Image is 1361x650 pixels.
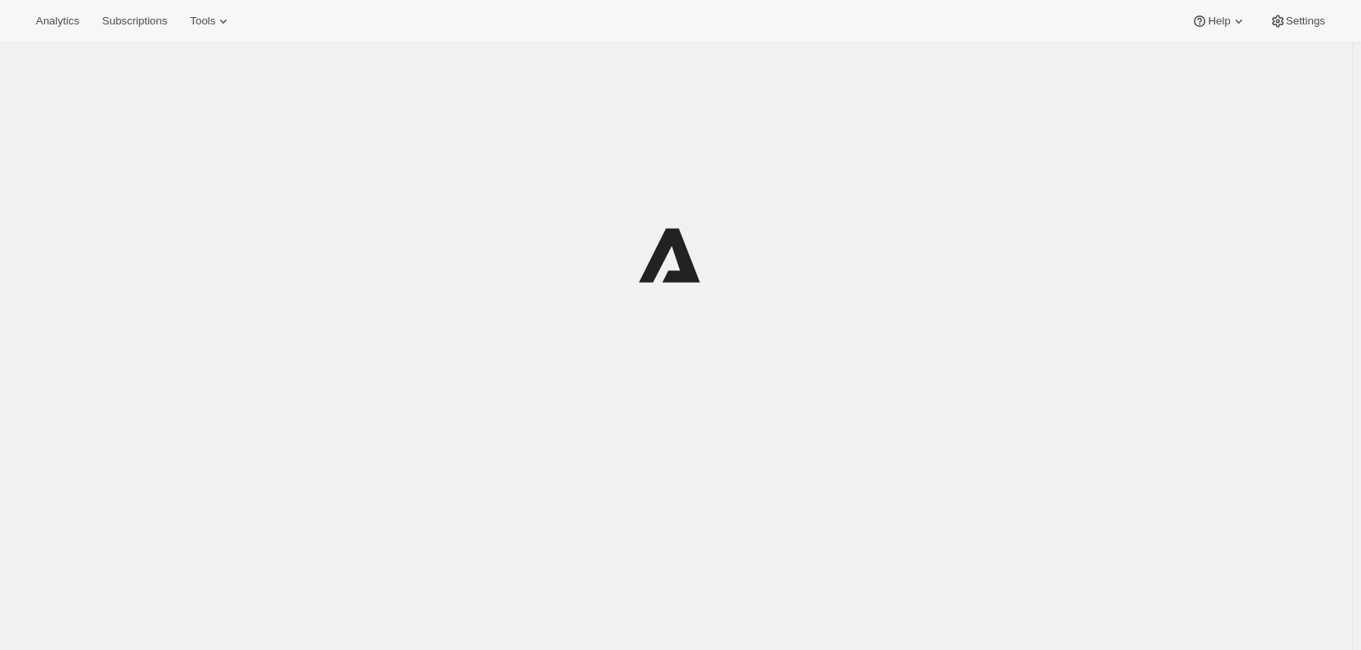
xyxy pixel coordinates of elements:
[1208,15,1230,28] span: Help
[1182,10,1256,33] button: Help
[190,15,215,28] span: Tools
[36,15,79,28] span: Analytics
[102,15,167,28] span: Subscriptions
[1286,15,1325,28] span: Settings
[180,10,241,33] button: Tools
[1260,10,1335,33] button: Settings
[26,10,89,33] button: Analytics
[92,10,177,33] button: Subscriptions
